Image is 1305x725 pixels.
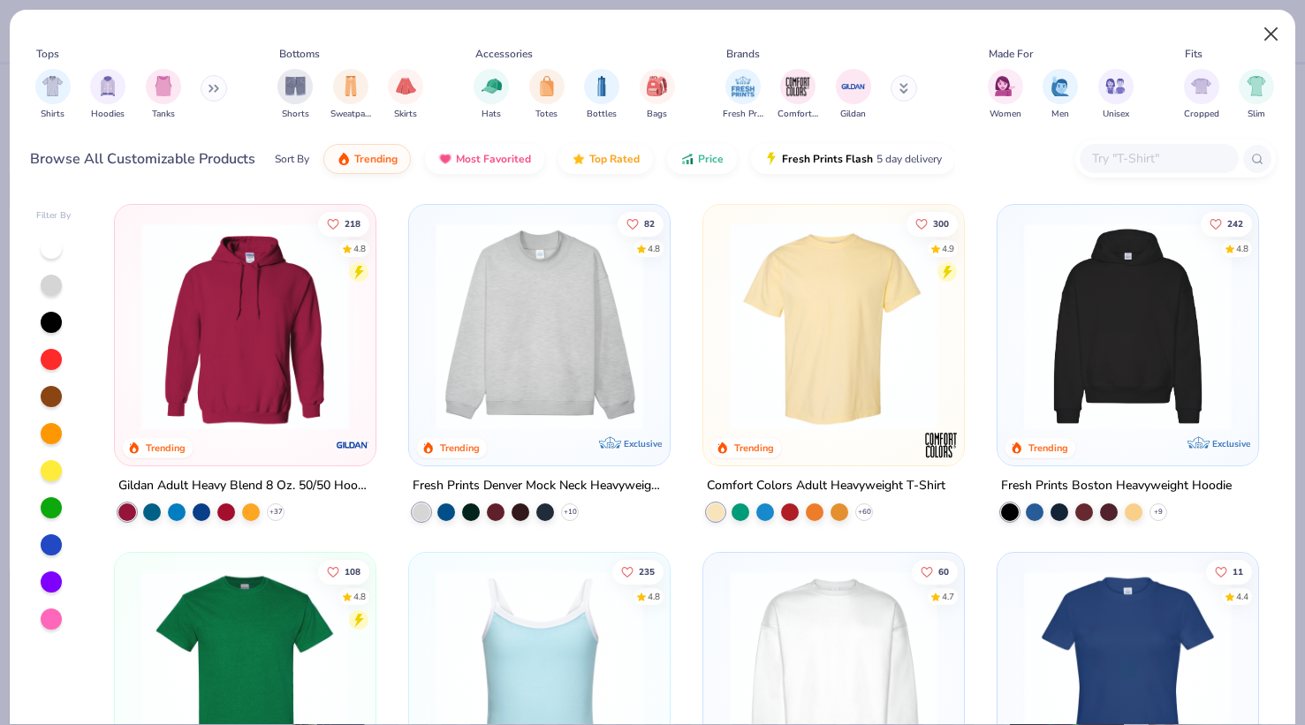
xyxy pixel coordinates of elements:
[90,69,125,121] div: filter for Hoodies
[723,108,763,121] span: Fresh Prints
[388,69,423,121] button: filter button
[1185,46,1203,62] div: Fits
[584,69,619,121] div: filter for Bottles
[1184,108,1219,121] span: Cropped
[146,69,181,121] button: filter button
[648,242,660,255] div: 4.8
[764,152,778,166] img: flash.gif
[341,76,360,96] img: Sweatpants Image
[938,567,949,576] span: 60
[36,46,59,62] div: Tops
[612,559,664,584] button: Like
[1206,559,1252,584] button: Like
[836,69,871,121] button: filter button
[1154,507,1163,517] span: + 9
[624,438,662,449] span: Exclusive
[1184,69,1219,121] button: filter button
[1239,69,1274,121] button: filter button
[647,76,666,96] img: Bags Image
[858,507,871,517] span: + 60
[36,209,72,223] div: Filter By
[698,152,724,166] span: Price
[723,69,763,121] button: filter button
[1239,69,1274,121] div: filter for Slim
[587,108,617,121] span: Bottles
[41,108,64,121] span: Shirts
[1043,69,1078,121] button: filter button
[778,69,818,121] div: filter for Comfort Colors
[912,559,958,584] button: Like
[933,219,949,228] span: 300
[345,567,360,576] span: 108
[648,590,660,603] div: 4.8
[836,69,871,121] div: filter for Gildan
[318,211,369,236] button: Like
[482,108,501,121] span: Hats
[647,108,667,121] span: Bags
[778,69,818,121] button: filter button
[1227,219,1243,228] span: 242
[589,152,640,166] span: Top Rated
[1233,567,1243,576] span: 11
[529,69,565,121] button: filter button
[353,242,366,255] div: 4.8
[751,144,955,174] button: Fresh Prints Flash5 day delivery
[474,69,509,121] div: filter for Hats
[1098,69,1134,121] div: filter for Unisex
[354,152,398,166] span: Trending
[285,76,306,96] img: Shorts Image
[413,475,666,497] div: Fresh Prints Denver Mock Neck Heavyweight Sweatshirt
[592,76,611,96] img: Bottles Image
[529,69,565,121] div: filter for Totes
[1051,108,1069,121] span: Men
[564,507,577,517] span: + 10
[330,69,371,121] div: filter for Sweatpants
[425,144,544,174] button: Most Favorited
[1090,148,1226,169] input: Try "T-Shirt"
[337,152,351,166] img: trending.gif
[639,567,655,576] span: 235
[907,211,958,236] button: Like
[438,152,452,166] img: most_fav.gif
[1191,76,1211,96] img: Cropped Image
[1043,69,1078,121] div: filter for Men
[282,108,309,121] span: Shorts
[876,149,942,170] span: 5 day delivery
[1184,69,1219,121] div: filter for Cropped
[335,427,370,463] img: Gildan logo
[133,223,358,430] img: 01756b78-01f6-4cc6-8d8a-3c30c1a0c8ac
[535,108,558,121] span: Totes
[35,69,71,121] button: filter button
[456,152,531,166] span: Most Favorited
[42,76,63,96] img: Shirts Image
[942,590,954,603] div: 4.7
[640,69,675,121] div: filter for Bags
[474,69,509,121] button: filter button
[388,69,423,121] div: filter for Skirts
[1001,475,1232,497] div: Fresh Prints Boston Heavyweight Hoodie
[1105,76,1126,96] img: Unisex Image
[396,76,416,96] img: Skirts Image
[707,475,945,497] div: Comfort Colors Adult Heavyweight T-Shirt
[269,507,283,517] span: + 37
[118,475,372,497] div: Gildan Adult Heavy Blend 8 Oz. 50/50 Hooded Sweatshirt
[318,559,369,584] button: Like
[1103,108,1129,121] span: Unisex
[667,144,737,174] button: Price
[98,76,118,96] img: Hoodies Image
[279,46,320,62] div: Bottoms
[989,46,1033,62] div: Made For
[330,69,371,121] button: filter button
[644,219,655,228] span: 82
[323,144,411,174] button: Trending
[1236,590,1248,603] div: 4.4
[1201,211,1252,236] button: Like
[558,144,653,174] button: Top Rated
[778,108,818,121] span: Comfort Colors
[572,152,586,166] img: TopRated.gif
[275,151,309,167] div: Sort By
[482,76,502,96] img: Hats Image
[146,69,181,121] div: filter for Tanks
[537,76,557,96] img: Totes Image
[277,69,313,121] button: filter button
